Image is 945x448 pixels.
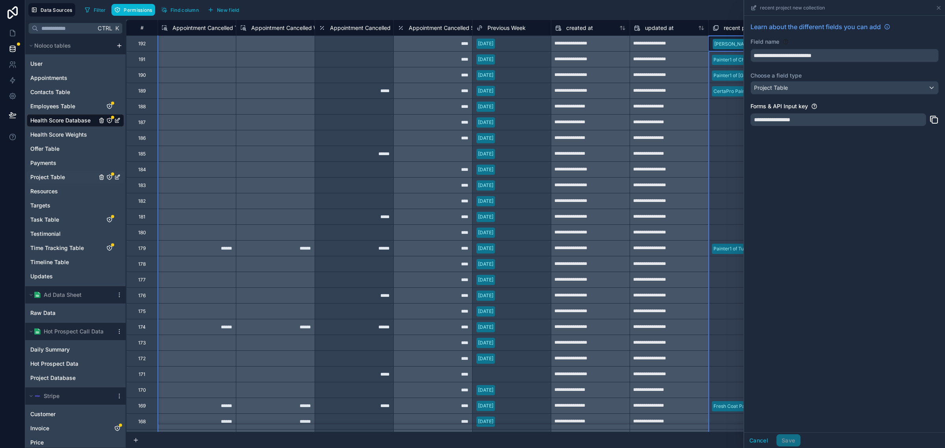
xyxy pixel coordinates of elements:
span: Find column [170,7,199,13]
button: Noloco tables [27,40,113,51]
img: Google Sheets logo [34,328,41,335]
div: [DATE] [478,72,493,79]
div: [DATE] [478,135,493,142]
span: Project Database [30,374,76,382]
div: 171 [139,371,145,378]
div: Project Table [27,171,124,183]
div: Offer Table [27,143,124,155]
div: Health Score Database [27,114,124,127]
div: 185 [138,151,146,157]
button: Find column [158,4,202,16]
button: New field [205,4,242,16]
div: [DATE] [478,119,493,126]
span: Data Sources [41,7,72,13]
div: 187 [138,119,146,126]
span: Stripe [44,392,59,400]
span: Appointment Cancelled [330,24,391,32]
div: Customer [27,408,124,420]
div: Raw Data [27,307,124,319]
span: K [114,26,120,31]
span: Learn about the different fields you can add [750,22,881,31]
div: User [27,57,124,70]
span: Raw Data [30,309,56,317]
span: Payments [30,159,56,167]
span: updated at [645,24,674,32]
label: Field name [750,38,779,46]
button: Project Table [750,81,939,94]
button: Google Sheets logoHot Prospect Call Data [27,326,113,337]
div: 179 [138,245,146,252]
div: 186 [138,135,146,141]
div: 180 [138,230,146,236]
div: [DATE] [478,339,493,346]
span: Appointment Cancelled Weights [251,24,334,32]
div: Painter1 of Tulsa [713,245,750,252]
div: Task Table [27,213,124,226]
span: Daily Summary [30,346,70,354]
div: 177 [138,277,146,283]
span: Timeline Table [30,258,69,266]
span: Resources [30,187,58,195]
span: Appointment Cancelled Score [409,24,486,32]
span: Invoice [30,424,49,432]
span: Updates [30,272,53,280]
div: 168 [138,418,146,425]
div: [DATE] [478,213,493,220]
span: Employees Table [30,102,75,110]
div: [DATE] [478,87,493,94]
div: scrollable content [25,37,126,448]
span: Noloco tables [34,42,71,50]
div: Project Database [27,372,124,384]
button: Google Sheets logoAd Data Sheet [27,289,113,300]
div: Time Tracking Table [27,242,124,254]
span: Offer Table [30,145,59,153]
span: Filter [94,7,106,13]
span: Hot Prospect Call Data [44,328,104,335]
span: Permissions [124,7,152,13]
div: Hot Prospect Data [27,357,124,370]
button: Permissions [111,4,155,16]
span: Contacts Table [30,88,70,96]
span: Health Score Database [30,117,91,124]
div: Payments [27,157,124,169]
span: Testimonial [30,230,61,238]
div: Appointments [27,72,124,84]
span: Ad Data Sheet [44,291,82,299]
div: 173 [138,340,146,346]
div: 174 [138,324,146,330]
div: [DATE] [478,355,493,362]
div: Daily Summary [27,343,124,356]
span: Project Table [30,173,65,181]
div: 181 [139,214,145,220]
span: Ctrl [97,23,113,33]
div: 176 [138,292,146,299]
div: [PERSON_NAME] Painting [714,41,772,48]
span: Customer [30,410,56,418]
div: Health Score Weights [27,128,124,141]
div: [DATE] [478,245,493,252]
div: 190 [138,72,146,78]
div: 192 [138,41,146,47]
div: [DATE] [478,150,493,157]
span: Health Score Weights [30,131,87,139]
div: Invoice [27,422,124,435]
div: [DATE] [478,166,493,173]
div: 191 [139,56,145,63]
div: Contacts Table [27,86,124,98]
div: 175 [138,308,146,315]
div: 172 [138,355,146,362]
div: [DATE] [478,229,493,236]
div: [DATE] [478,308,493,315]
span: Targets [30,202,50,209]
div: [DATE] [478,292,493,299]
div: Timeline Table [27,256,124,268]
span: Task Table [30,216,59,224]
label: Choose a field type [750,72,939,80]
div: Painter1 of [GEOGRAPHIC_DATA] [713,72,787,79]
div: Updates [27,270,124,283]
div: 169 [138,403,146,409]
span: Time Tracking Table [30,244,84,252]
div: 182 [138,198,146,204]
span: New field [217,7,239,13]
div: Fresh Coat Painters of [GEOGRAPHIC_DATA] and [GEOGRAPHIC_DATA] [713,403,872,410]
